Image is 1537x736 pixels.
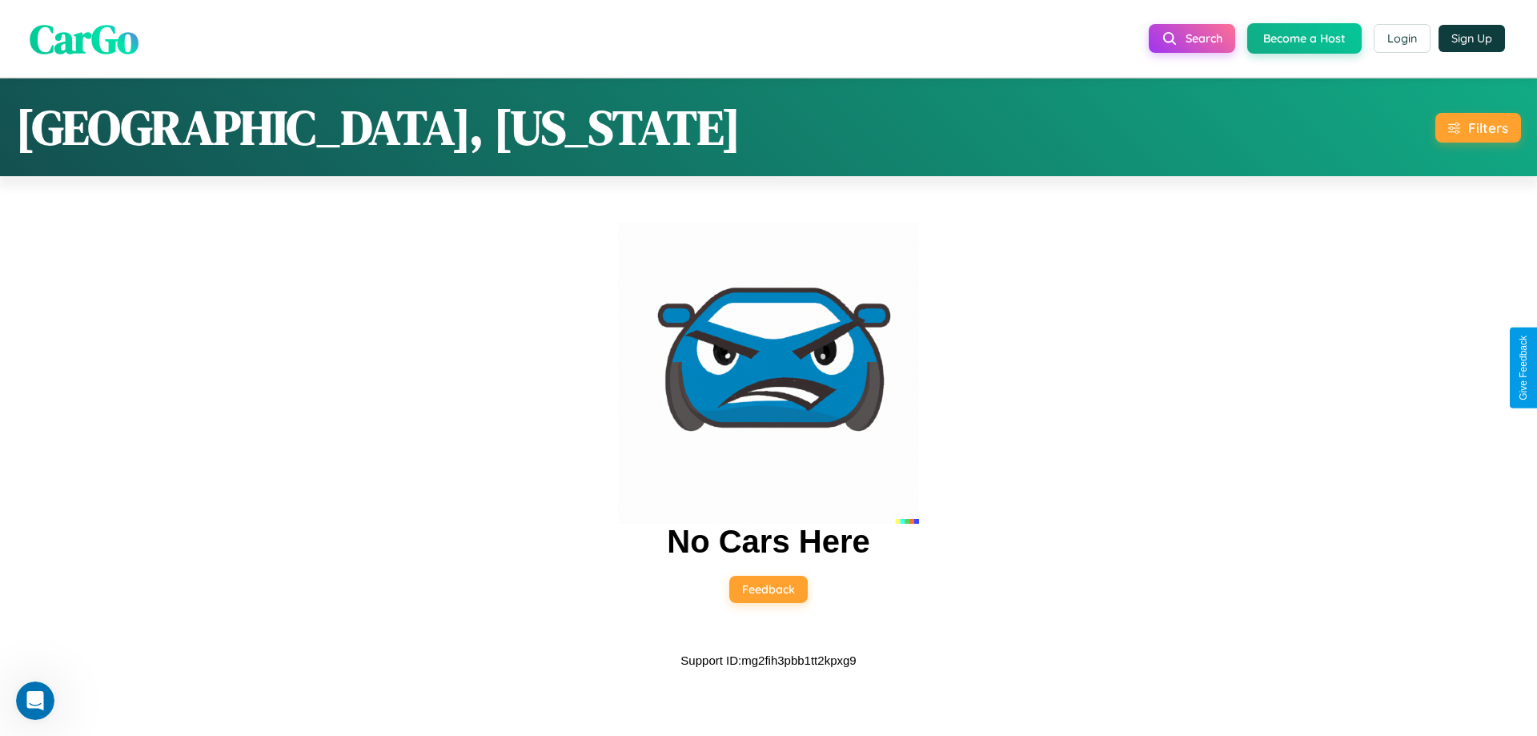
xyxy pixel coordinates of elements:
span: CarGo [30,10,138,66]
div: Filters [1468,119,1508,136]
div: Give Feedback [1518,336,1529,400]
button: Become a Host [1247,23,1362,54]
h2: No Cars Here [667,524,869,560]
p: Support ID: mg2fih3pbb1tt2kpxg9 [680,650,856,671]
h1: [GEOGRAPHIC_DATA], [US_STATE] [16,95,740,160]
iframe: Intercom live chat [16,682,54,720]
button: Search [1149,24,1235,53]
span: Search [1186,31,1222,46]
img: car [618,223,919,524]
button: Filters [1435,113,1521,143]
button: Login [1374,24,1431,53]
button: Sign Up [1439,25,1505,52]
button: Feedback [729,576,808,603]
